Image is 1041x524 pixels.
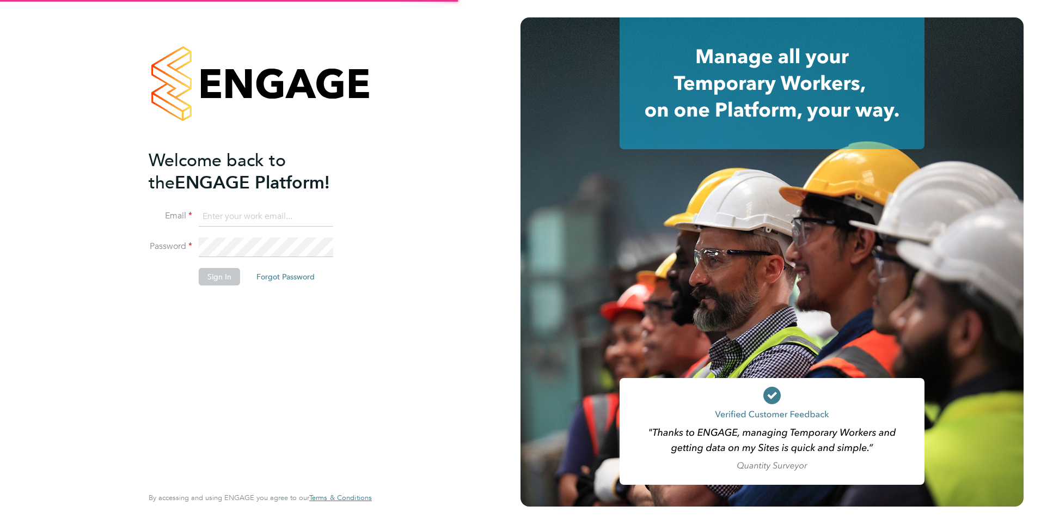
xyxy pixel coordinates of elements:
label: Email [149,210,192,222]
button: Forgot Password [248,268,323,285]
h2: ENGAGE Platform! [149,149,361,194]
span: By accessing and using ENGAGE you agree to our [149,493,372,502]
label: Password [149,241,192,252]
span: Welcome back to the [149,150,286,193]
input: Enter your work email... [199,207,333,227]
a: Terms & Conditions [309,493,372,502]
button: Sign In [199,268,240,285]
